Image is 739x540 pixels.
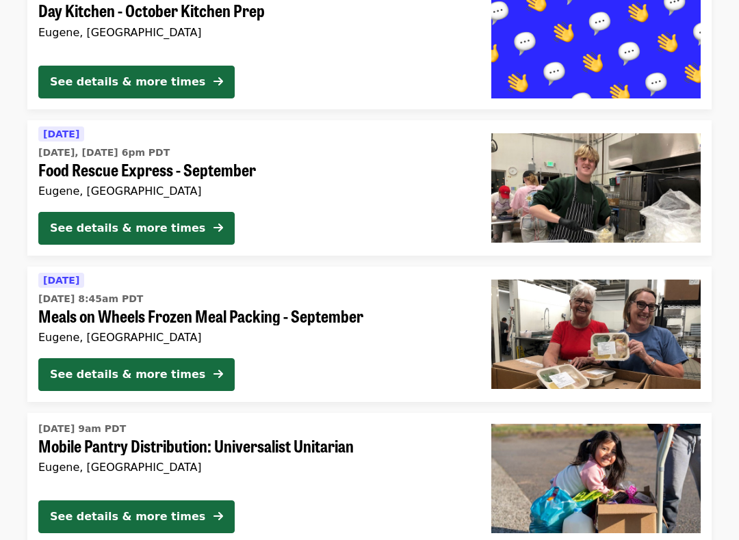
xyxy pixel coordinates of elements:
[38,422,126,437] time: [DATE] 9am PDT
[213,511,223,524] i: arrow-right icon
[491,424,701,534] img: Mobile Pantry Distribution: Universalist Unitarian organized by FOOD For Lane County
[50,75,205,91] div: See details & more times
[38,437,469,457] span: Mobile Pantry Distribution: Universalist Unitarian
[50,367,205,383] div: See details & more times
[38,27,469,40] div: Eugene, [GEOGRAPHIC_DATA]
[38,213,235,245] button: See details & more times
[38,307,469,327] span: Meals on Wheels Frozen Meal Packing - September
[38,146,170,161] time: [DATE], [DATE] 6pm PDT
[38,161,469,180] span: Food Rescue Express - September
[38,293,143,307] time: [DATE] 8:45am PDT
[491,134,701,243] img: Food Rescue Express - September organized by FOOD For Lane County
[38,66,235,99] button: See details & more times
[50,509,205,526] div: See details & more times
[43,275,79,286] span: [DATE]
[27,267,712,403] a: See details for "Meals on Wheels Frozen Meal Packing - September"
[213,222,223,235] i: arrow-right icon
[38,332,469,345] div: Eugene, [GEOGRAPHIC_DATA]
[38,1,469,21] span: Day Kitchen - October Kitchen Prep
[50,221,205,237] div: See details & more times
[43,129,79,140] span: [DATE]
[213,368,223,381] i: arrow-right icon
[38,359,235,392] button: See details & more times
[38,461,469,474] div: Eugene, [GEOGRAPHIC_DATA]
[213,76,223,89] i: arrow-right icon
[491,280,701,390] img: Meals on Wheels Frozen Meal Packing - September organized by FOOD For Lane County
[27,121,712,256] a: See details for "Food Rescue Express - September"
[38,501,235,534] button: See details & more times
[38,185,469,198] div: Eugene, [GEOGRAPHIC_DATA]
